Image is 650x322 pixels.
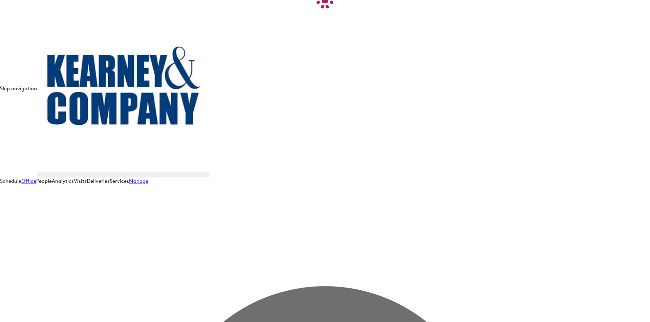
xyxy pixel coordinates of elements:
[74,178,87,184] a: Visits
[110,178,129,184] a: Services
[36,178,52,184] a: People
[21,178,36,184] a: Office
[87,178,110,184] a: Deliveries
[52,178,74,184] a: Analytics
[129,178,148,184] a: Manage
